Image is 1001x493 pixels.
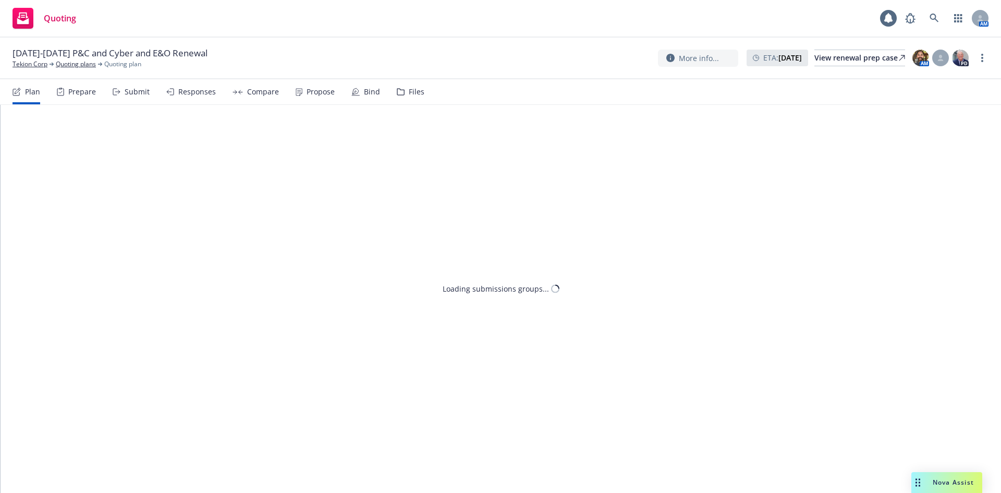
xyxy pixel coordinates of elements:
[307,88,335,96] div: Propose
[25,88,40,96] div: Plan
[247,88,279,96] div: Compare
[8,4,80,33] a: Quoting
[409,88,424,96] div: Files
[13,47,207,59] span: [DATE]-[DATE] P&C and Cyber and E&O Renewal
[924,8,945,29] a: Search
[44,14,76,22] span: Quoting
[763,52,802,63] span: ETA :
[900,8,921,29] a: Report a Bug
[933,478,974,487] span: Nova Assist
[778,53,802,63] strong: [DATE]
[948,8,969,29] a: Switch app
[68,88,96,96] div: Prepare
[125,88,150,96] div: Submit
[56,59,96,69] a: Quoting plans
[911,472,982,493] button: Nova Assist
[104,59,141,69] span: Quoting plan
[364,88,380,96] div: Bind
[679,53,719,64] span: More info...
[658,50,738,67] button: More info...
[443,283,549,294] div: Loading submissions groups...
[912,50,929,66] img: photo
[814,50,905,66] a: View renewal prep case
[911,472,924,493] div: Drag to move
[976,52,988,64] a: more
[178,88,216,96] div: Responses
[952,50,969,66] img: photo
[13,59,47,69] a: Tekion Corp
